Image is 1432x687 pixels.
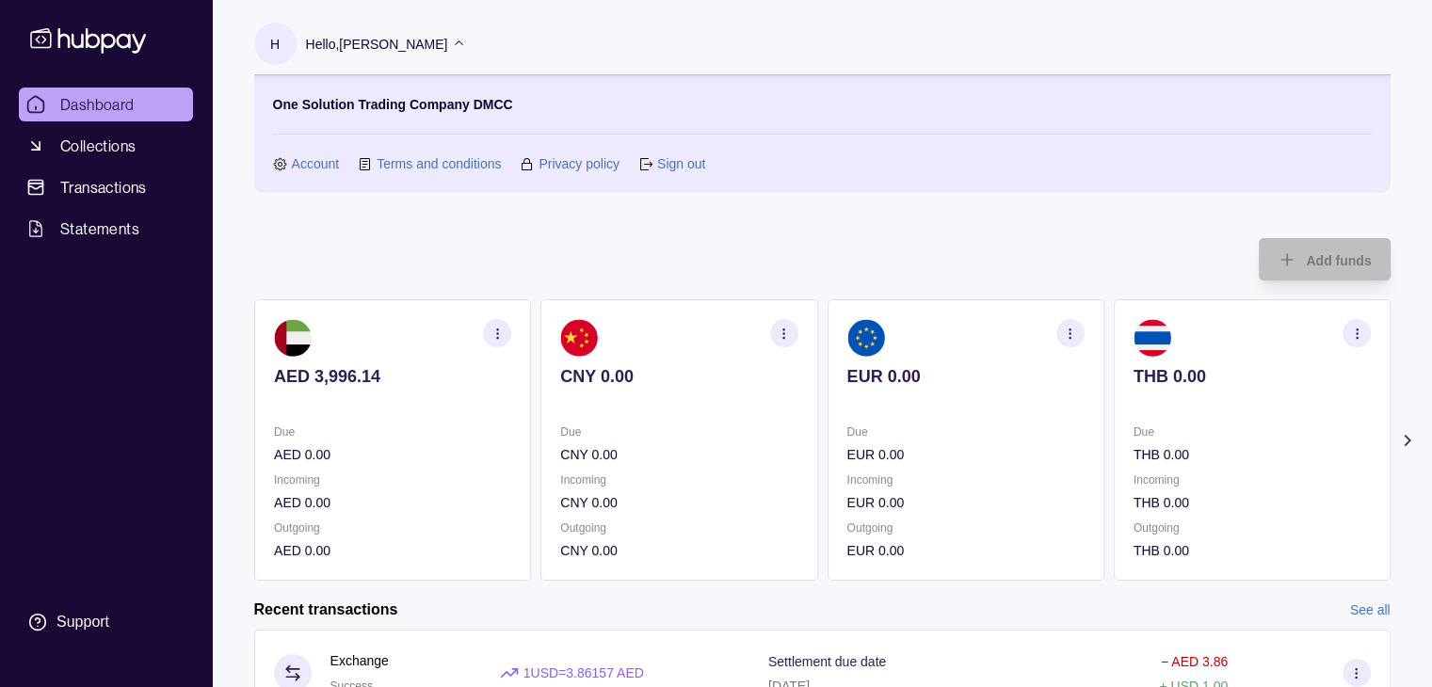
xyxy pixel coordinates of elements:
p: THB 0.00 [1133,444,1370,465]
p: Incoming [274,470,511,490]
p: Due [560,422,797,442]
p: Due [1133,422,1370,442]
p: CNY 0.00 [560,540,797,561]
p: AED 0.00 [274,492,511,513]
p: Incoming [1133,470,1370,490]
a: Terms and conditions [377,153,501,174]
p: AED 0.00 [274,444,511,465]
a: Transactions [19,170,193,204]
p: Outgoing [274,518,511,538]
a: Sign out [657,153,705,174]
p: THB 0.00 [1133,366,1370,387]
img: cn [560,319,598,357]
p: EUR 0.00 [846,366,1084,387]
p: Incoming [560,470,797,490]
p: Due [846,422,1084,442]
span: Collections [60,135,136,157]
p: AED 0.00 [274,540,511,561]
p: Exchange [330,650,389,671]
p: Due [274,422,511,442]
a: Collections [19,129,193,163]
a: Account [292,153,340,174]
p: THB 0.00 [1133,492,1370,513]
span: Dashboard [60,93,135,116]
p: EUR 0.00 [846,492,1084,513]
a: Statements [19,212,193,246]
p: One Solution Trading Company DMCC [273,94,513,115]
button: Add funds [1259,238,1390,280]
p: H [270,34,280,55]
p: Hello, [PERSON_NAME] [306,34,448,55]
p: Outgoing [560,518,797,538]
div: Support [56,612,109,632]
img: eu [846,319,884,357]
p: AED 3,996.14 [274,366,511,387]
span: Transactions [60,176,147,199]
span: Add funds [1306,253,1371,268]
p: Outgoing [846,518,1084,538]
a: Support [19,602,193,642]
p: EUR 0.00 [846,444,1084,465]
p: Settlement due date [768,654,886,669]
a: Privacy policy [539,153,619,174]
p: CNY 0.00 [560,444,797,465]
p: EUR 0.00 [846,540,1084,561]
img: ae [274,319,312,357]
p: − AED 3.86 [1161,654,1228,669]
a: See all [1350,599,1391,620]
p: CNY 0.00 [560,366,797,387]
p: 1 USD = 3.86157 AED [523,663,644,683]
p: THB 0.00 [1133,540,1370,561]
span: Statements [60,217,139,240]
h2: Recent transactions [254,599,398,620]
img: th [1133,319,1170,357]
p: Incoming [846,470,1084,490]
p: Outgoing [1133,518,1370,538]
a: Dashboard [19,88,193,121]
p: CNY 0.00 [560,492,797,513]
